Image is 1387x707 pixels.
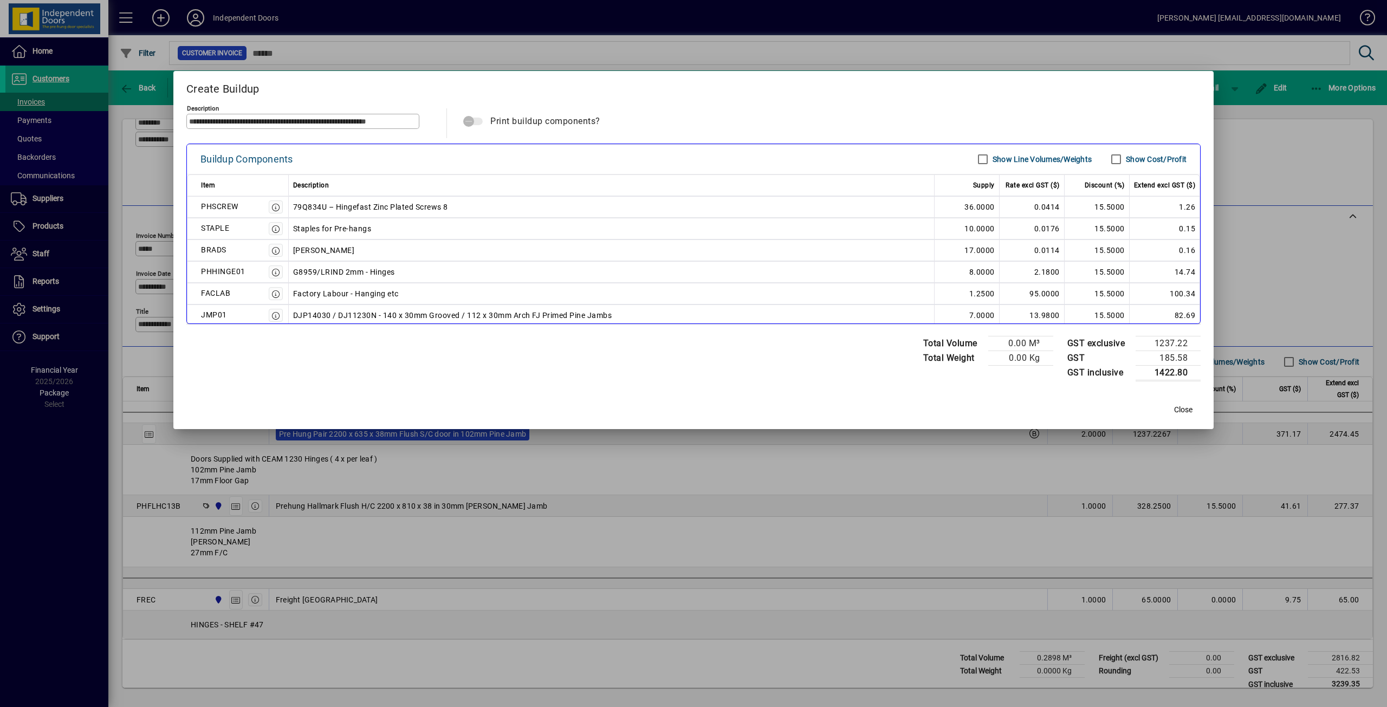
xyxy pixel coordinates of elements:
[918,336,988,351] td: Total Volume
[988,336,1053,351] td: 0.00 M³
[1065,239,1130,261] td: 15.5000
[1134,179,1196,192] span: Extend excl GST ($)
[935,218,1000,239] td: 10.0000
[935,283,1000,304] td: 1.2500
[289,261,935,283] td: G8959/LRIND 2mm - Hinges
[173,71,1214,102] h2: Create Buildup
[201,200,238,213] div: PHSCREW
[1136,365,1201,380] td: 1422.80
[201,287,230,300] div: FACLAB
[935,261,1000,283] td: 8.0000
[289,218,935,239] td: Staples for Pre-hangs
[1004,200,1060,213] div: 0.0414
[1130,304,1201,326] td: 82.69
[1004,222,1060,235] div: 0.0176
[1004,309,1060,322] div: 13.9800
[289,196,935,218] td: 79Q834U – Hingefast Zinc Plated Screws 8
[1004,287,1060,300] div: 95.0000
[1130,196,1201,218] td: 1.26
[289,304,935,326] td: DJP14030 / DJ11230N - 140 x 30mm Grooved / 112 x 30mm Arch FJ Primed Pine Jambs
[1065,261,1130,283] td: 15.5000
[1062,351,1136,365] td: GST
[1174,404,1192,416] span: Close
[289,239,935,261] td: [PERSON_NAME]
[1062,365,1136,380] td: GST inclusive
[1065,196,1130,218] td: 15.5000
[1130,239,1201,261] td: 0.16
[1166,400,1201,419] button: Close
[1065,283,1130,304] td: 15.5000
[201,222,229,235] div: STAPLE
[1136,336,1201,351] td: 1237.22
[1124,154,1187,165] label: Show Cost/Profit
[1130,261,1201,283] td: 14.74
[1130,218,1201,239] td: 0.15
[918,351,988,365] td: Total Weight
[935,239,1000,261] td: 17.0000
[201,308,227,321] div: JMP01
[187,104,219,112] mat-label: Description
[1062,336,1136,351] td: GST exclusive
[1085,179,1125,192] span: Discount (%)
[1065,304,1130,326] td: 15.5000
[973,179,995,192] span: Supply
[289,283,935,304] td: Factory Labour - Hanging etc
[935,304,1000,326] td: 7.0000
[1136,351,1201,365] td: 185.58
[201,265,245,278] div: PHHINGE01
[1004,265,1060,278] div: 2.1800
[1006,179,1060,192] span: Rate excl GST ($)
[1004,244,1060,257] div: 0.0114
[990,154,1092,165] label: Show Line Volumes/Weights
[935,196,1000,218] td: 36.0000
[293,179,329,192] span: Description
[490,116,600,126] span: Print buildup components?
[201,179,215,192] span: Item
[201,243,226,256] div: BRADS
[1065,218,1130,239] td: 15.5000
[988,351,1053,365] td: 0.00 Kg
[1130,283,1201,304] td: 100.34
[200,151,293,168] div: Buildup Components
